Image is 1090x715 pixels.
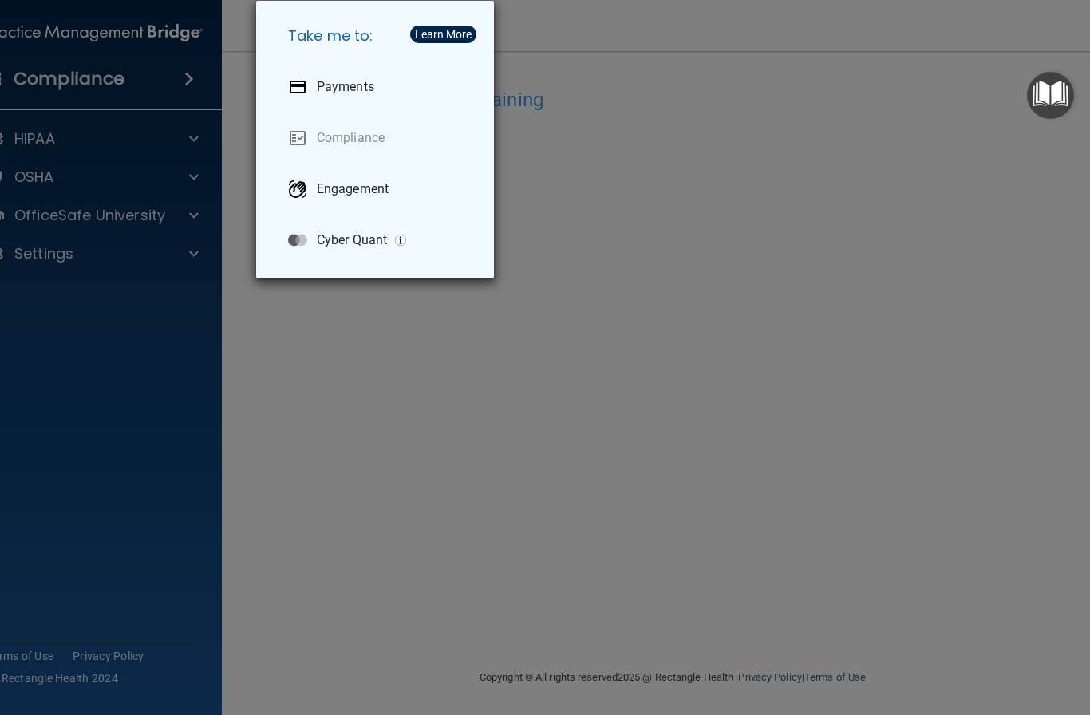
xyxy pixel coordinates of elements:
div: Learn More [415,29,472,40]
a: Payments [275,65,481,109]
p: Payments [317,79,374,95]
a: Engagement [275,167,481,211]
p: Engagement [317,181,389,197]
h5: Take me to: [275,14,481,58]
a: Compliance [275,116,481,160]
button: Open Resource Center [1027,72,1074,119]
a: Cyber Quant [275,218,481,263]
button: Learn More [410,26,476,43]
p: Cyber Quant [317,232,387,248]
